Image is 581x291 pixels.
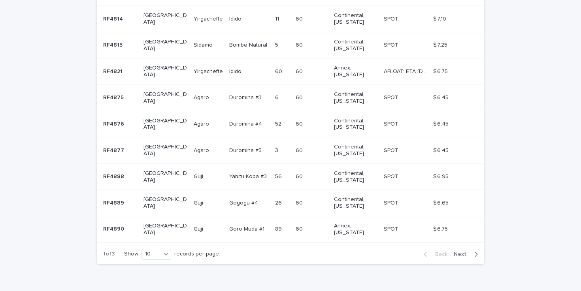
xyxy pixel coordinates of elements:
[229,40,269,49] p: Bombe Natural
[103,198,126,207] p: RF4889
[229,146,263,154] p: Duromina #5
[275,93,280,101] p: 6
[97,216,484,242] tr: RF4890RF4890 [GEOGRAPHIC_DATA]GujiGuji Goro Muda #1Goro Muda #1 8989 6060 Annex, [US_STATE] SPOTS...
[296,40,304,49] p: 60
[384,93,400,101] p: SPOT
[143,39,187,52] p: [GEOGRAPHIC_DATA]
[296,146,304,154] p: 60
[384,67,428,75] p: AFLOAT: ETA 09-27-2025
[275,67,284,75] p: 60
[433,40,449,49] p: $ 7.25
[97,244,121,264] p: 1 of 3
[229,14,243,23] p: Idido
[194,119,211,128] p: Agaro
[143,196,187,210] p: [GEOGRAPHIC_DATA]
[174,251,219,257] p: records per page
[229,119,264,128] p: Duromina #4
[417,251,451,258] button: Back
[384,146,400,154] p: SPOT
[384,40,400,49] p: SPOT
[384,198,400,207] p: SPOT
[384,119,400,128] p: SPOT
[296,67,304,75] p: 60
[296,172,304,180] p: 60
[433,224,449,233] p: $ 6.75
[384,172,400,180] p: SPOT
[296,198,304,207] p: 60
[384,14,400,23] p: SPOT
[275,14,281,23] p: 11
[143,91,187,105] p: [GEOGRAPHIC_DATA]
[143,118,187,131] p: [GEOGRAPHIC_DATA]
[143,12,187,26] p: [GEOGRAPHIC_DATA]
[103,67,124,75] p: RF4821
[143,144,187,157] p: [GEOGRAPHIC_DATA]
[275,198,283,207] p: 26
[229,172,268,180] p: Yabitu Koba #3
[103,224,126,233] p: RF4890
[194,40,214,49] p: Sidamo
[97,84,484,111] tr: RF4875RF4875 [GEOGRAPHIC_DATA]AgaroAgaro Duromina #3Duromina #3 66 6060 Continental, [US_STATE] S...
[454,252,471,257] span: Next
[384,224,400,233] p: SPOT
[124,251,138,257] p: Show
[275,40,280,49] p: 5
[97,163,484,190] tr: RF4888RF4888 [GEOGRAPHIC_DATA]GujiGuji Yabitu Koba #3Yabitu Koba #3 5656 6060 Continental, [US_ST...
[143,223,187,236] p: [GEOGRAPHIC_DATA]
[275,146,280,154] p: 3
[296,119,304,128] p: 60
[229,224,266,233] p: Goro Muda #1
[103,172,126,180] p: RF4888
[296,93,304,101] p: 60
[194,14,224,23] p: Yirgacheffe
[433,172,450,180] p: $ 6.95
[275,119,283,128] p: 52
[296,224,304,233] p: 60
[433,119,450,128] p: $ 6.45
[430,252,447,257] span: Back
[97,6,484,32] tr: RF4814RF4814 [GEOGRAPHIC_DATA]YirgacheffeYirgacheffe IdidoIdido 1111 6060 Continental, [US_STATE]...
[433,67,449,75] p: $ 6.75
[97,190,484,216] tr: RF4889RF4889 [GEOGRAPHIC_DATA]GujiGuji Gogogu #4Gogogu #4 2626 6060 Continental, [US_STATE] SPOTS...
[97,111,484,137] tr: RF4876RF4876 [GEOGRAPHIC_DATA]AgaroAgaro Duromina #4Duromina #4 5252 6060 Continental, [US_STATE]...
[143,170,187,184] p: [GEOGRAPHIC_DATA]
[194,93,211,101] p: Agaro
[97,58,484,85] tr: RF4821RF4821 [GEOGRAPHIC_DATA]YirgacheffeYirgacheffe IdidoIdido 6060 6060 Annex, [US_STATE] AFLOA...
[433,146,450,154] p: $ 6.45
[142,250,161,258] div: 10
[97,137,484,164] tr: RF4877RF4877 [GEOGRAPHIC_DATA]AgaroAgaro Duromina #5Duromina #5 33 6060 Continental, [US_STATE] S...
[194,224,205,233] p: Guji
[143,65,187,78] p: [GEOGRAPHIC_DATA]
[97,32,484,58] tr: RF4815RF4815 [GEOGRAPHIC_DATA]SidamoSidamo Bombe NaturalBombe Natural 55 6060 Continental, [US_ST...
[103,14,124,23] p: RF4814
[103,40,124,49] p: RF4815
[103,119,126,128] p: RF4876
[103,146,126,154] p: RF4877
[229,93,263,101] p: Duromina #3
[194,67,224,75] p: Yirgacheffe
[275,172,283,180] p: 56
[296,14,304,23] p: 60
[194,198,205,207] p: Guji
[194,172,205,180] p: Guji
[275,224,283,233] p: 89
[229,198,260,207] p: Gogogu #4
[433,14,448,23] p: $ 7.10
[433,93,450,101] p: $ 6.45
[433,198,450,207] p: $ 6.65
[229,67,243,75] p: Idido
[451,251,484,258] button: Next
[194,146,211,154] p: Agaro
[103,93,125,101] p: RF4875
